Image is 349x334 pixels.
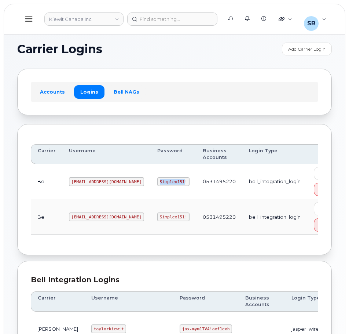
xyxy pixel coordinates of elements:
[157,177,190,186] code: Simplex151!
[239,291,285,312] th: Business Accounts
[31,144,62,164] th: Carrier
[107,85,146,98] a: Bell NAGs
[157,213,190,221] code: Simplex151!
[242,199,307,235] td: bell_integration_login
[285,291,334,312] th: Login Type
[173,291,239,312] th: Password
[151,144,196,164] th: Password
[242,144,307,164] th: Login Type
[180,324,232,333] code: jax-mym1TVA!axf1exh
[91,324,126,333] code: taylorkiewit
[34,85,71,98] a: Accounts
[196,144,242,164] th: Business Accounts
[196,164,242,199] td: 0531495220
[31,275,318,285] div: Bell Integration Logins
[74,85,104,98] a: Logins
[31,291,85,312] th: Carrier
[31,199,62,235] td: Bell
[317,302,344,328] iframe: Messenger Launcher
[242,164,307,199] td: bell_integration_login
[31,164,62,199] td: Bell
[314,167,336,180] a: Edit
[282,43,332,55] a: Add Carrier Login
[69,177,144,186] code: [EMAIL_ADDRESS][DOMAIN_NAME]
[196,199,242,235] td: 0531495220
[62,144,151,164] th: Username
[17,44,102,55] span: Carrier Logins
[69,213,144,221] code: [EMAIL_ADDRESS][DOMAIN_NAME]
[314,202,336,215] a: Edit
[85,291,173,312] th: Username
